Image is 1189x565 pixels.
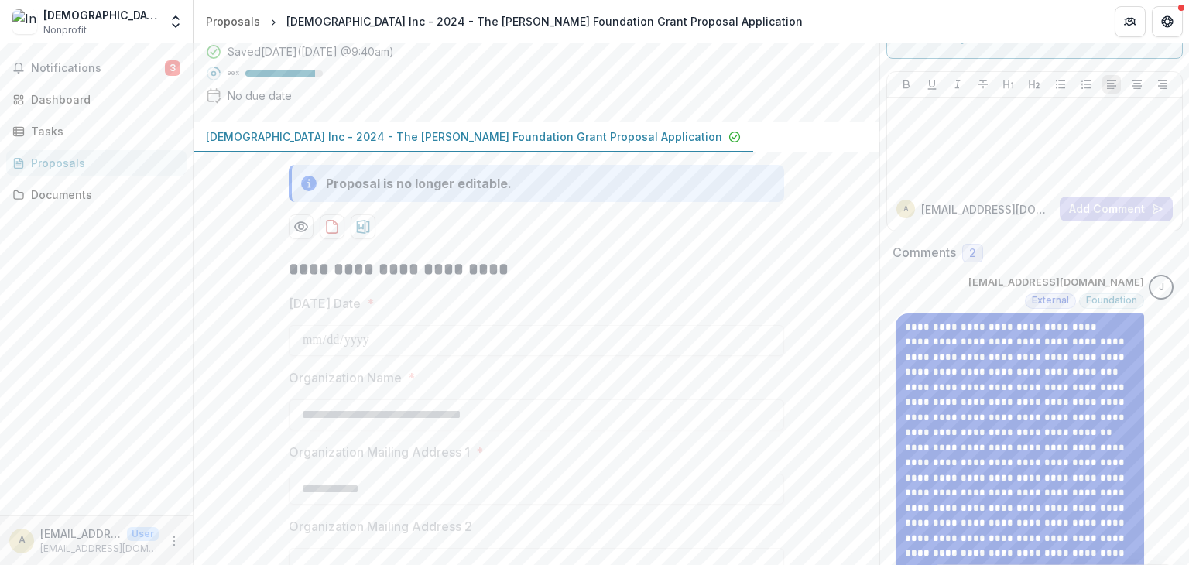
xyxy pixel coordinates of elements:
[6,56,187,80] button: Notifications3
[289,294,361,313] p: [DATE] Date
[43,23,87,37] span: Nonprofit
[289,368,402,387] p: Organization Name
[923,75,941,94] button: Underline
[6,118,187,144] a: Tasks
[999,75,1018,94] button: Heading 1
[326,174,512,193] div: Proposal is no longer editable.
[31,155,174,171] div: Proposals
[43,7,159,23] div: [DEMOGRAPHIC_DATA] Inc
[1051,75,1070,94] button: Bullet List
[228,68,239,79] p: 90 %
[968,275,1144,290] p: [EMAIL_ADDRESS][DOMAIN_NAME]
[200,10,266,33] a: Proposals
[206,128,722,145] p: [DEMOGRAPHIC_DATA] Inc - 2024 - The [PERSON_NAME] Foundation Grant Proposal Application
[351,214,375,239] button: download-proposal
[320,214,344,239] button: download-proposal
[165,532,183,550] button: More
[31,62,165,75] span: Notifications
[200,10,809,33] nav: breadcrumb
[6,150,187,176] a: Proposals
[127,527,159,541] p: User
[1032,295,1069,306] span: External
[289,443,470,461] p: Organization Mailing Address 1
[206,13,260,29] div: Proposals
[165,6,187,37] button: Open entity switcher
[289,517,472,536] p: Organization Mailing Address 2
[289,214,314,239] button: Preview ccb910df-d035-4843-9fb7-8b63cc5f323b-0.pdf
[1086,295,1137,306] span: Foundation
[903,205,909,213] div: admin@ilcouncil.org
[1153,75,1172,94] button: Align Right
[6,182,187,207] a: Documents
[40,542,159,556] p: [EMAIL_ADDRESS][DOMAIN_NAME]
[1159,282,1164,293] div: jcline@bolickfoundation.org
[921,201,1054,217] p: [EMAIL_ADDRESS][DOMAIN_NAME]
[1102,75,1121,94] button: Align Left
[165,60,180,76] span: 3
[1060,197,1173,221] button: Add Comment
[31,123,174,139] div: Tasks
[31,187,174,203] div: Documents
[19,536,26,546] div: admin@ilcouncil.org
[40,526,121,542] p: [EMAIL_ADDRESS][DOMAIN_NAME]
[948,75,967,94] button: Italicize
[31,91,174,108] div: Dashboard
[1152,6,1183,37] button: Get Help
[1128,75,1146,94] button: Align Center
[286,13,803,29] div: [DEMOGRAPHIC_DATA] Inc - 2024 - The [PERSON_NAME] Foundation Grant Proposal Application
[12,9,37,34] img: International Lutheran Council Inc
[974,75,992,94] button: Strike
[893,245,956,260] h2: Comments
[897,75,916,94] button: Bold
[1077,75,1095,94] button: Ordered List
[1115,6,1146,37] button: Partners
[6,87,187,112] a: Dashboard
[969,247,976,260] span: 2
[1025,75,1043,94] button: Heading 2
[228,43,394,60] div: Saved [DATE] ( [DATE] @ 9:40am )
[228,87,292,104] div: No due date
